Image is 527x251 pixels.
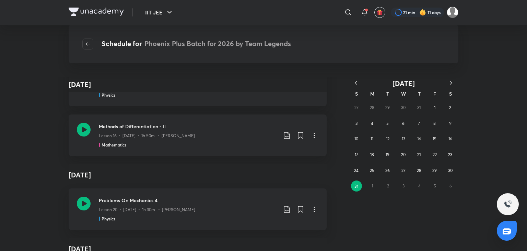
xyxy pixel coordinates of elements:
button: August 8, 2025 [429,118,440,129]
button: August 12, 2025 [382,133,393,144]
abbr: August 17, 2025 [355,152,358,157]
button: August 13, 2025 [398,133,409,144]
abbr: August 26, 2025 [385,168,390,173]
abbr: August 12, 2025 [386,136,389,141]
h4: Schedule for [102,39,291,50]
button: August 29, 2025 [429,165,440,176]
button: August 26, 2025 [382,165,393,176]
abbr: August 13, 2025 [402,136,405,141]
a: Company Logo [69,8,124,18]
abbr: Saturday [449,90,452,97]
button: August 5, 2025 [382,118,393,129]
abbr: August 28, 2025 [417,168,421,173]
abbr: August 10, 2025 [354,136,358,141]
button: August 1, 2025 [429,102,440,113]
abbr: August 18, 2025 [370,152,374,157]
p: Lesson 20 • [DATE] • 1h 30m • [PERSON_NAME] [99,207,195,213]
img: avatar [377,9,383,15]
button: [DATE] [364,79,443,88]
abbr: August 15, 2025 [433,136,436,141]
button: August 20, 2025 [398,149,409,160]
abbr: August 25, 2025 [370,168,374,173]
span: Phoenix Plus Batch for 2026 by Team Legends [144,39,291,48]
h5: Mathematics [102,142,126,148]
abbr: August 2, 2025 [449,105,451,110]
abbr: Wednesday [401,90,406,97]
span: [DATE] [393,79,415,88]
abbr: Friday [433,90,436,97]
h4: [DATE] [69,164,327,186]
button: August 23, 2025 [445,149,456,160]
a: Methods of Differentiation - IILesson 16 • [DATE] • 1h 50m • [PERSON_NAME]Mathematics [69,114,327,156]
h5: Physics [102,92,115,98]
h5: Physics [102,216,115,222]
abbr: August 9, 2025 [449,121,452,126]
abbr: Sunday [355,90,358,97]
button: August 22, 2025 [429,149,440,160]
abbr: August 1, 2025 [434,105,435,110]
abbr: Tuesday [386,90,389,97]
button: August 2, 2025 [445,102,456,113]
button: August 6, 2025 [398,118,409,129]
button: August 24, 2025 [351,165,362,176]
h4: [DATE] [69,79,91,90]
button: August 14, 2025 [413,133,424,144]
abbr: August 30, 2025 [448,168,453,173]
button: August 10, 2025 [351,133,362,144]
button: avatar [374,7,385,18]
abbr: August 11, 2025 [371,136,373,141]
button: August 31, 2025 [351,181,362,192]
img: Shreyas Bhanu [447,7,458,18]
button: August 15, 2025 [429,133,440,144]
abbr: August 8, 2025 [433,121,436,126]
abbr: August 20, 2025 [401,152,406,157]
abbr: Thursday [418,90,421,97]
button: August 19, 2025 [382,149,393,160]
button: August 18, 2025 [366,149,377,160]
button: August 3, 2025 [351,118,362,129]
abbr: August 21, 2025 [417,152,421,157]
button: August 11, 2025 [366,133,377,144]
button: August 9, 2025 [445,118,456,129]
button: August 16, 2025 [445,133,456,144]
abbr: August 29, 2025 [432,168,437,173]
button: August 28, 2025 [413,165,424,176]
abbr: August 31, 2025 [354,183,359,189]
button: August 25, 2025 [366,165,377,176]
abbr: August 27, 2025 [401,168,406,173]
button: August 4, 2025 [366,118,377,129]
abbr: August 16, 2025 [448,136,452,141]
h3: Methods of Differentiation - II [99,123,277,130]
abbr: August 6, 2025 [402,121,405,126]
abbr: August 19, 2025 [386,152,389,157]
img: Company Logo [69,8,124,16]
button: August 17, 2025 [351,149,362,160]
button: August 7, 2025 [413,118,424,129]
p: Lesson 16 • [DATE] • 1h 50m • [PERSON_NAME] [99,133,195,139]
abbr: August 5, 2025 [386,121,389,126]
button: August 21, 2025 [413,149,424,160]
button: August 30, 2025 [445,165,456,176]
abbr: August 3, 2025 [355,121,358,126]
abbr: August 14, 2025 [417,136,421,141]
abbr: August 22, 2025 [433,152,437,157]
abbr: Monday [370,90,374,97]
a: Problems On Mechanics 4Lesson 20 • [DATE] • 1h 30m • [PERSON_NAME]Physics [69,188,327,230]
button: August 27, 2025 [398,165,409,176]
abbr: August 24, 2025 [354,168,359,173]
img: streak [419,9,426,16]
button: IIT JEE [141,6,178,19]
abbr: August 7, 2025 [418,121,420,126]
img: ttu [504,200,512,208]
h3: Problems On Mechanics 4 [99,197,277,204]
abbr: August 4, 2025 [371,121,373,126]
abbr: August 23, 2025 [448,152,452,157]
